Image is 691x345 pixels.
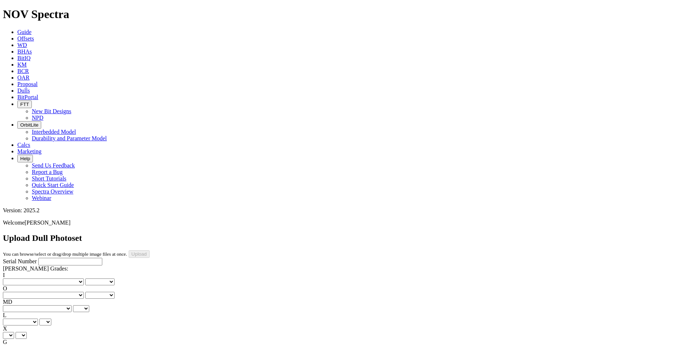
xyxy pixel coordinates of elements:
label: MD [3,299,12,305]
a: NPD [32,115,43,121]
a: Dulls [17,88,30,94]
label: L [3,312,7,318]
label: X [3,325,7,332]
a: BitIQ [17,55,30,61]
a: New Bit Designs [32,108,71,114]
a: Spectra Overview [32,188,73,195]
a: Short Tutorials [32,175,66,182]
button: OrbitLite [17,121,41,129]
a: Durability and Parameter Model [32,135,107,141]
a: BCR [17,68,29,74]
a: Quick Start Guide [32,182,74,188]
a: Report a Bug [32,169,63,175]
button: FTT [17,101,32,108]
label: G [3,339,7,345]
label: O [3,285,7,291]
span: Help [20,156,30,161]
a: Send Us Feedback [32,162,75,169]
a: Interbedded Model [32,129,76,135]
button: Help [17,155,33,162]
a: BitPortal [17,94,38,100]
a: Offsets [17,35,34,42]
span: [PERSON_NAME] [25,220,70,226]
small: You can browse/select or drag/drop multiple image files at once. [3,251,127,257]
div: Version: 2025.2 [3,207,688,214]
a: Calcs [17,142,30,148]
a: Marketing [17,148,42,154]
span: FTT [20,102,29,107]
h2: Upload Dull Photoset [3,233,688,243]
a: WD [17,42,27,48]
label: Serial Number [3,258,37,264]
a: BHAs [17,48,32,55]
a: KM [17,61,27,68]
a: OAR [17,74,30,81]
a: Webinar [32,195,51,201]
label: I [3,272,5,278]
p: Welcome [3,220,688,226]
h1: NOV Spectra [3,8,688,21]
div: [PERSON_NAME] Grades: [3,265,688,272]
input: Upload [129,250,150,258]
a: Guide [17,29,31,35]
a: Proposal [17,81,38,87]
span: OrbitLite [20,122,38,128]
